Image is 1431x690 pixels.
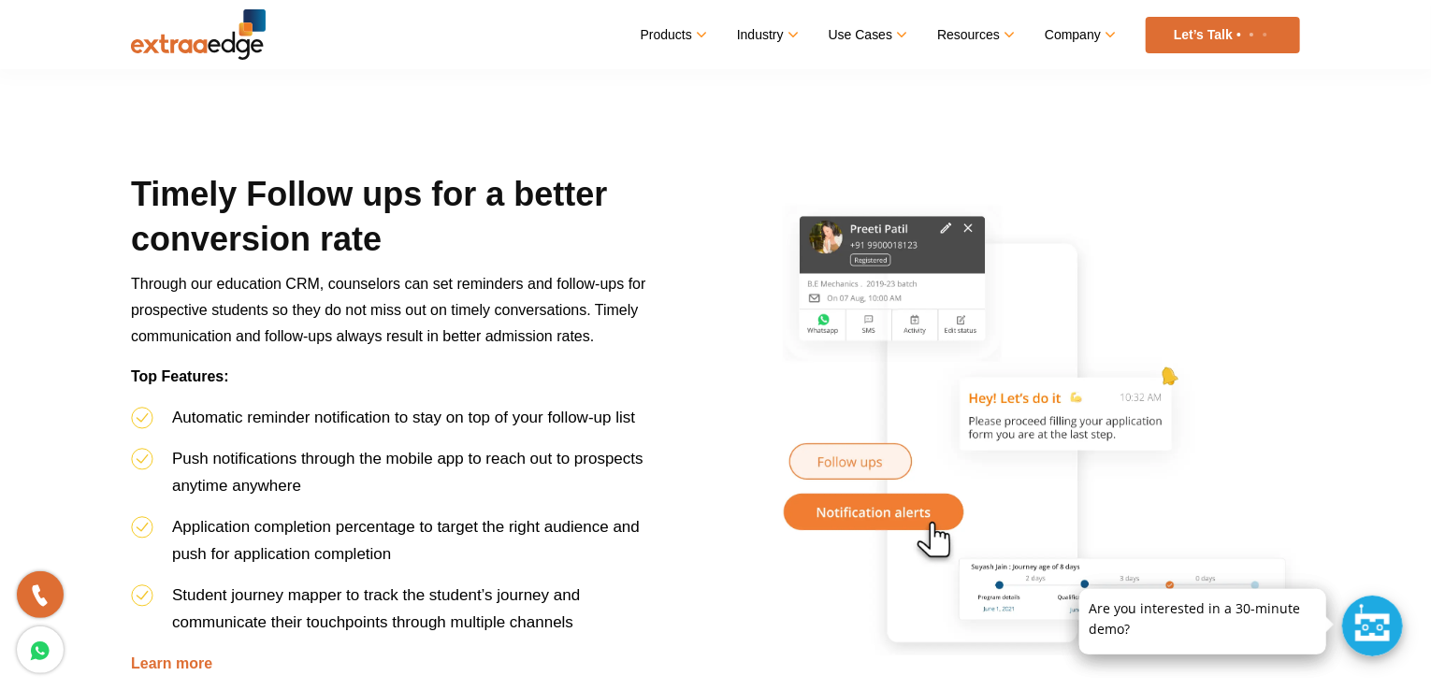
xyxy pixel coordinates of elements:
div: Chat [1342,596,1403,656]
a: Resources [937,22,1012,49]
span: Automatic reminder notification to stay on top of your follow-up list [172,409,635,426]
a: Products [641,22,704,49]
span: Application completion percentage to target the right audience and push for application completion [172,518,640,563]
a: Learn more [131,655,212,671]
span: Through our education CRM, counselors can set reminders and follow-ups for prospective students s... [131,276,646,344]
span: Push notifications through the mobile app to reach out to prospects anytime anywhere [172,450,643,495]
a: Use Cases [829,22,904,49]
a: Industry [737,22,796,49]
img: timely follow ups [730,194,1300,655]
h2: Timely Follow ups for a better conversion rate [131,172,677,271]
a: Let’s Talk [1146,17,1300,53]
a: Company [1045,22,1113,49]
b: Top Features: [131,368,229,384]
span: Student journey mapper to track the student’s journey and communicate their touchpoints through m... [172,586,580,631]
